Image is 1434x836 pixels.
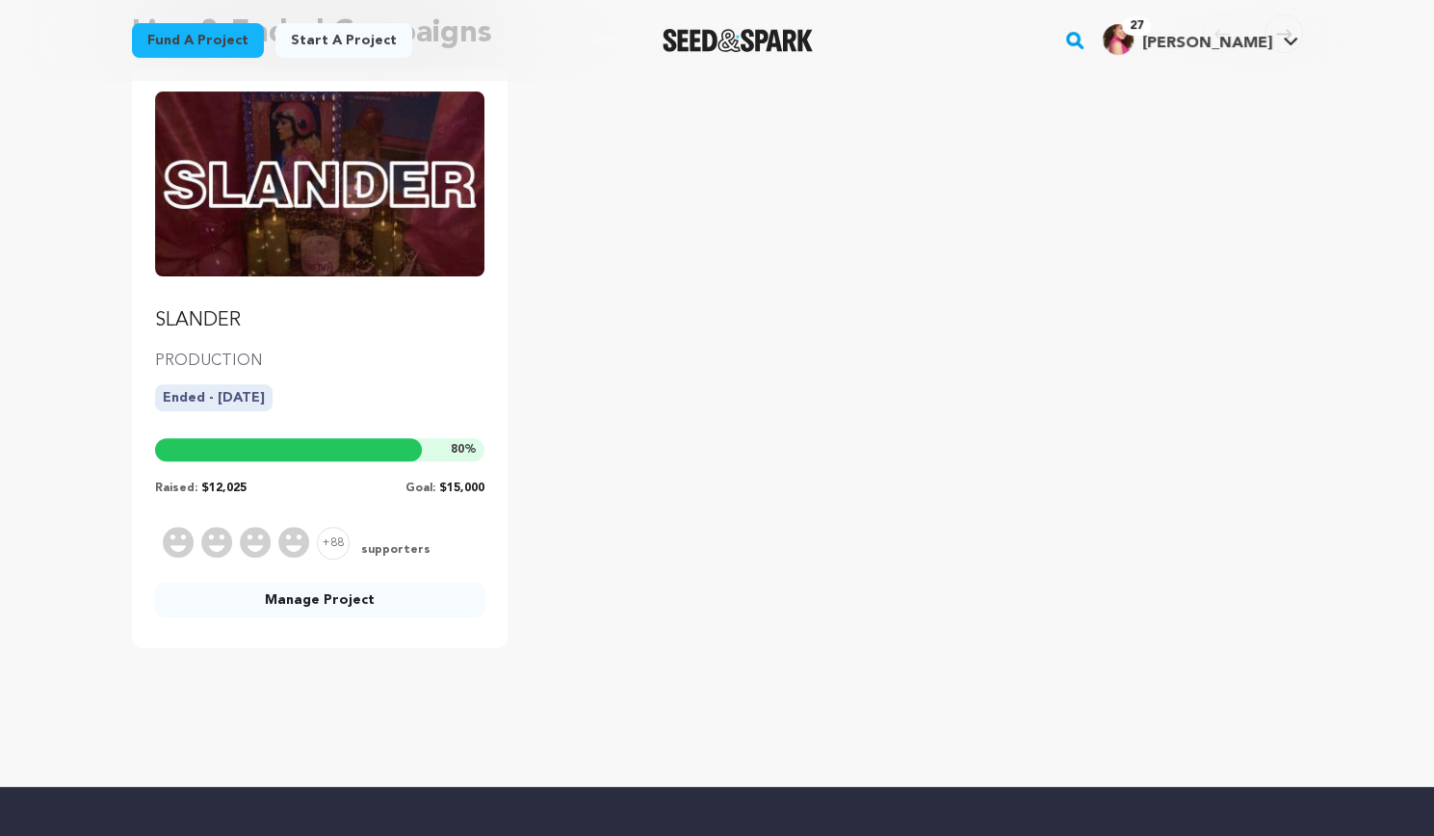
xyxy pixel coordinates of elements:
span: 27 [1122,16,1151,36]
span: +88 [317,527,350,560]
span: 80 [451,444,464,456]
span: Raised: [155,483,197,494]
p: PRODUCTION [155,350,485,373]
img: Supporter Image [278,527,309,558]
p: Ended - [DATE] [155,384,273,411]
a: Camila B.'s Profile [1099,20,1302,55]
p: SLANDER [155,307,485,334]
img: Supporter Image [201,527,232,558]
span: supporters [357,542,430,560]
span: $15,000 [439,483,484,494]
span: Goal: [405,483,435,494]
img: Seed&Spark Logo Dark Mode [663,29,814,52]
a: Fund SLANDER [155,91,485,334]
a: Start a project [275,23,412,58]
span: % [451,442,477,457]
div: Camila B.'s Profile [1103,24,1271,55]
img: Supporter Image [240,527,271,558]
span: Camila B.'s Profile [1099,20,1302,61]
span: [PERSON_NAME] [1141,36,1271,51]
img: Supporter Image [163,527,194,558]
span: $12,025 [201,483,247,494]
a: Manage Project [155,583,485,617]
img: df24e512c02649cf.jpg [1103,24,1134,55]
a: Seed&Spark Homepage [663,29,814,52]
a: Fund a project [132,23,264,58]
